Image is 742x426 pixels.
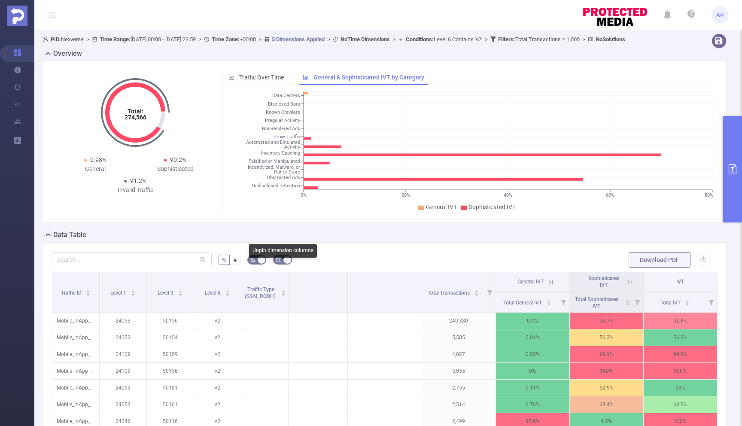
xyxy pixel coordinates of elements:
[469,204,516,210] span: Sophisticated IVT
[272,36,325,43] u: 5 Dimensions Applied
[268,101,300,107] tspan: Disclosed Bots
[546,299,551,301] i: icon: caret-up
[100,363,146,379] p: 24109
[147,396,194,413] p: 50161
[705,292,717,312] i: Filter menu
[422,363,496,379] p: 3,055
[422,346,496,362] p: 4,027
[570,396,643,413] p: 63.4%
[625,299,630,301] i: icon: caret-up
[84,36,92,43] span: >
[606,192,614,198] tspan: 60%
[684,299,690,304] div: Sort
[428,290,471,296] span: Total Transactions
[245,286,277,299] span: Traffic Type (SSAI, DOOH)
[644,346,717,362] p: 99.9%
[147,346,194,362] p: 50159
[546,299,551,304] div: Sort
[205,290,222,296] span: Level 6
[313,74,424,81] span: General & Sophisticated IVT by Category
[248,164,300,170] tspan: Incentivized, Malware, or
[644,363,717,379] p: 100%
[100,346,146,362] p: 24109
[644,313,717,329] p: 92.8%
[517,279,544,285] span: General IVT
[225,289,230,292] i: icon: caret-up
[194,380,241,396] p: v2
[100,380,146,396] p: 24053
[303,74,309,80] i: icon: bar-chart
[147,329,194,346] p: 50154
[496,329,569,346] p: 0.04%
[266,110,300,115] tspan: Known Crawlers
[625,302,630,304] i: icon: caret-down
[85,289,91,294] div: Sort
[557,292,569,312] i: Filter menu
[496,396,569,413] p: 0.76%
[228,74,234,80] i: icon: line-chart
[125,114,146,121] tspan: 274,566
[100,329,146,346] p: 24053
[267,175,300,181] tspan: Obstructed Ads
[52,313,99,329] p: Mobile_InApp_Display
[570,380,643,396] p: 52.9%
[131,289,135,292] i: icon: caret-up
[274,169,300,175] tspan: Out-of-Store
[256,36,264,43] span: >
[406,36,434,43] b: Conditions :
[261,150,300,156] tspan: Inventory Spoofing
[246,140,300,146] tspan: Automated and Emulated
[496,346,569,362] p: 0.02%
[498,36,515,43] b: Filters :
[178,289,182,292] i: icon: caret-up
[498,36,580,43] span: Total Transactions ≥ 1,000
[194,346,241,362] p: v2
[51,36,61,43] b: PID:
[570,313,643,329] p: 92.7%
[52,329,99,346] p: Mobile_InApp_Display
[272,93,300,99] tspan: Data Centers
[130,177,146,184] span: 91.2%
[95,186,175,195] div: Invalid Traffic
[281,292,286,295] i: icon: caret-down
[147,363,194,379] p: 50156
[212,36,240,43] b: Time Zone:
[325,36,333,43] span: >
[406,36,482,43] span: Level 6 Contains 'v2'
[233,256,237,263] span: #
[262,126,300,131] tspan: Non-rendered Ads
[503,300,543,306] span: Total General IVT
[716,6,724,24] span: AR
[86,289,91,292] i: icon: caret-up
[100,36,131,43] b: Time Range:
[281,289,286,292] i: icon: caret-up
[422,380,496,396] p: 2,755
[580,36,588,43] span: >
[631,292,643,312] i: Filter menu
[100,313,146,329] p: 24053
[194,329,241,346] p: v2
[86,292,91,295] i: icon: caret-down
[249,244,317,258] div: Unpin dimension columns
[131,289,136,294] div: Sort
[7,6,27,26] img: Protected Media
[474,289,479,294] div: Sort
[43,37,51,42] i: icon: user
[61,290,83,296] span: Traffic ID
[52,253,212,266] input: Search...
[52,396,99,413] p: Mobile_InApp_Display
[685,299,690,301] i: icon: caret-up
[252,183,300,189] tspan: Undisclosed Detection
[422,396,496,413] p: 2,514
[53,49,82,59] h2: Overview
[422,329,496,346] p: 5,505
[100,396,146,413] p: 24053
[629,252,690,268] button: Download PDF
[135,164,215,173] div: Sophisticated
[196,36,204,43] span: >
[239,74,284,81] span: Traffic Over Time
[575,296,619,309] span: Total Sophisticated IVT
[625,299,630,304] div: Sort
[147,313,194,329] p: 50156
[482,36,490,43] span: >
